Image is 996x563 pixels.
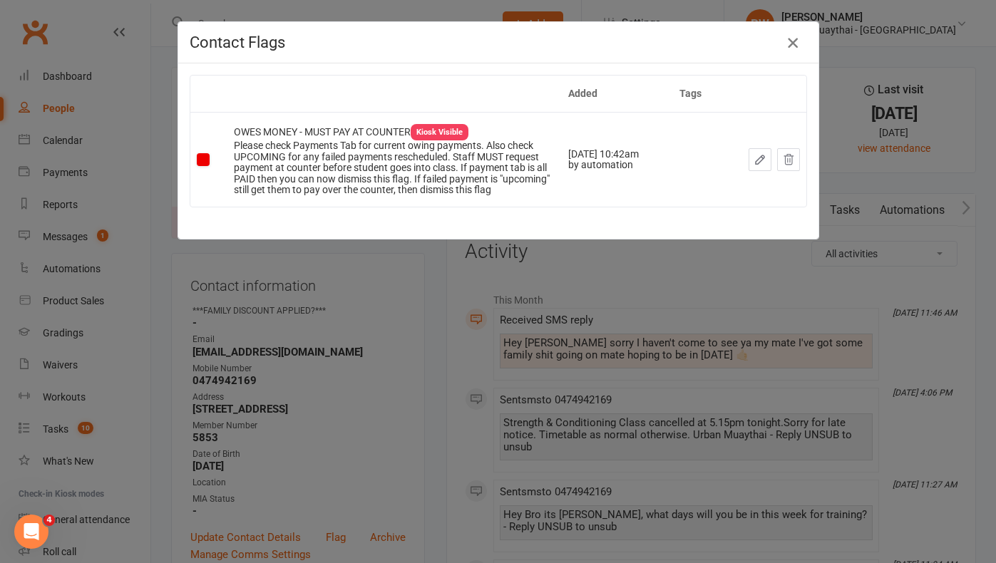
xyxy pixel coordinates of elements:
[190,33,807,51] h4: Contact Flags
[562,112,674,207] td: [DATE] 10:42am by automation
[411,124,468,140] div: Kiosk Visible
[14,515,48,549] iframe: Intercom live chat
[234,126,468,138] span: OWES MONEY - MUST PAY AT COUNTER
[673,76,720,112] th: Tags
[43,515,55,526] span: 4
[781,31,804,54] button: Close
[234,140,555,195] div: Please check Payments Tab for current owing payments. Also check UPCOMING for any failed payments...
[777,148,800,171] button: Dismiss this flag
[562,76,674,112] th: Added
